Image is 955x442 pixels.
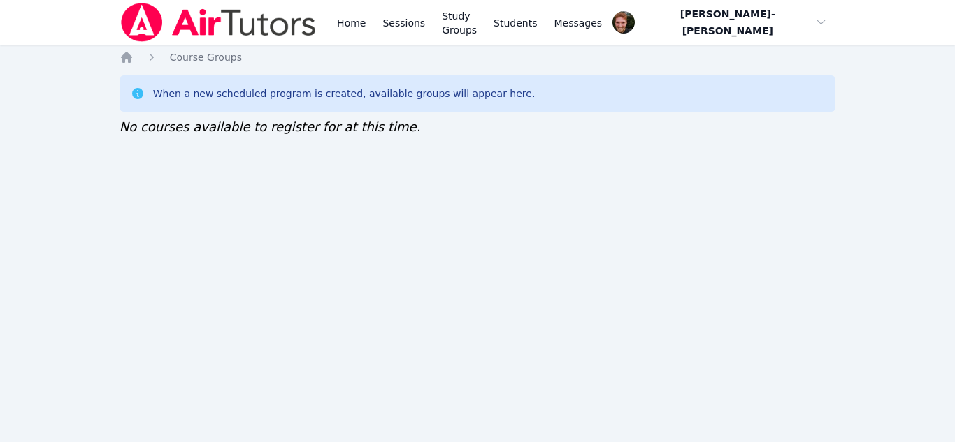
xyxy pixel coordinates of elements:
div: When a new scheduled program is created, available groups will appear here. [153,87,536,101]
img: Air Tutors [120,3,317,42]
span: Course Groups [170,52,242,63]
span: Messages [554,16,603,30]
span: No courses available to register for at this time. [120,119,421,134]
a: Course Groups [170,50,242,64]
nav: Breadcrumb [120,50,836,64]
